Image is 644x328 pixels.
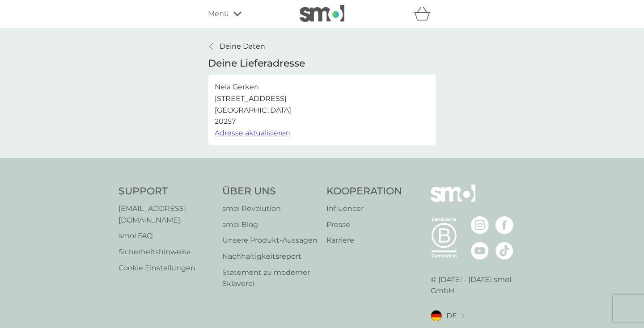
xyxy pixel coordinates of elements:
a: Karriere [326,235,402,246]
a: Nachhaltigkeitsreport [222,251,318,262]
h4: Über Uns [222,185,318,198]
a: [EMAIL_ADDRESS][DOMAIN_NAME] [119,203,213,226]
p: Deine Daten [220,41,265,52]
a: Deine Daten [208,41,265,52]
a: Sicherheitshinweise [119,246,213,258]
a: smol Blog [222,219,318,231]
img: besuche die smol YouTube Seite [471,242,489,260]
button: Adresse aktualisieren [215,127,290,139]
img: besuche die smol Facebook Seite [496,216,513,234]
img: DE flag [431,310,442,321]
img: Standort auswählen [462,313,464,318]
a: Statement zu moderner Sklaverei [222,267,318,290]
img: besuche die smol TikTok Seite [496,242,513,260]
h4: Support [119,185,213,198]
a: Cookie Einstellungen [119,262,213,274]
h1: Deine Lieferadresse [208,57,305,71]
p: © [DATE] - [DATE] smol GmbH [431,274,525,297]
img: smol [431,185,475,215]
img: smol [300,5,344,22]
a: Influencer [326,203,402,214]
span: Menü [208,8,229,20]
h4: Kooperation [326,185,402,198]
span: DE [446,310,457,322]
a: Presse [326,219,402,231]
div: Warenkorb [414,5,436,23]
p: Nela Gerken [STREET_ADDRESS] [GEOGRAPHIC_DATA] 20257 [215,81,291,127]
a: smol Revolution [222,203,318,214]
span: Adresse aktualisieren [215,129,290,137]
a: smol FAQ [119,230,213,242]
a: Unsere Produkt‑Aussagen [222,235,318,246]
img: besuche die smol Instagram Seite [471,216,489,234]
